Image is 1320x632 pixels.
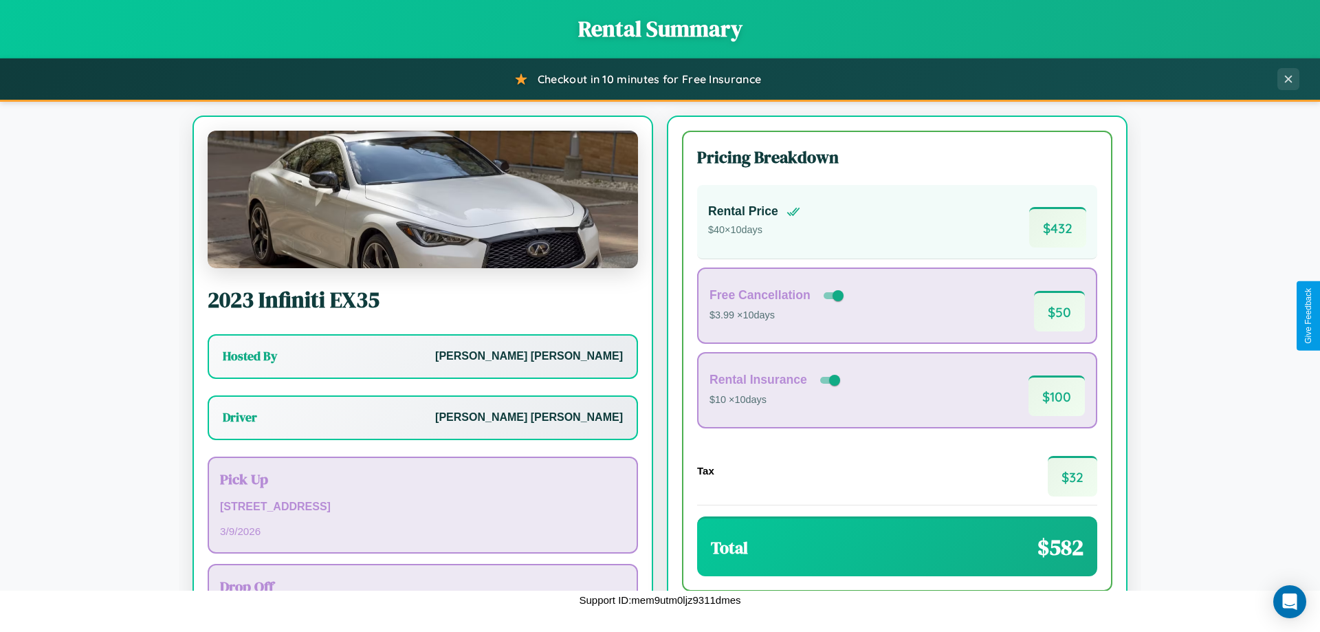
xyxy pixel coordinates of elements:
[708,221,800,239] p: $ 40 × 10 days
[709,391,843,409] p: $10 × 10 days
[709,288,811,303] h4: Free Cancellation
[435,408,623,428] p: [PERSON_NAME] [PERSON_NAME]
[1028,375,1085,416] span: $ 100
[1029,207,1086,248] span: $ 432
[208,285,638,315] h2: 2023 Infiniti EX35
[538,72,761,86] span: Checkout in 10 minutes for Free Insurance
[208,131,638,268] img: Infiniti EX35
[1037,532,1083,563] span: $ 582
[697,146,1097,168] h3: Pricing Breakdown
[711,536,748,559] h3: Total
[708,204,778,219] h4: Rental Price
[435,347,623,367] p: [PERSON_NAME] [PERSON_NAME]
[1048,456,1097,497] span: $ 32
[220,469,626,489] h3: Pick Up
[697,465,714,477] h4: Tax
[220,497,626,517] p: [STREET_ADDRESS]
[1273,585,1306,618] div: Open Intercom Messenger
[579,591,740,609] p: Support ID: mem9utm0ljz9311dmes
[1303,288,1313,344] div: Give Feedback
[709,307,846,325] p: $3.99 × 10 days
[1034,291,1085,331] span: $ 50
[220,576,626,596] h3: Drop Off
[14,14,1306,44] h1: Rental Summary
[709,373,807,387] h4: Rental Insurance
[223,348,277,364] h3: Hosted By
[220,522,626,541] p: 3 / 9 / 2026
[223,409,257,426] h3: Driver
